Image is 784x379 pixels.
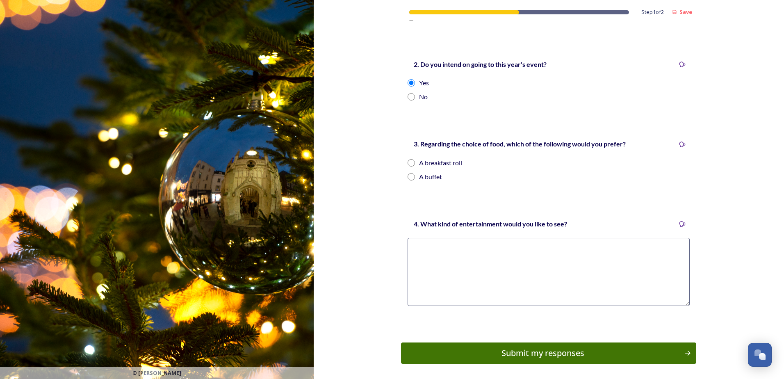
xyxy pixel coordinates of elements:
strong: Save [679,8,692,16]
strong: 4. What kind of entertainment would you like to see? [414,220,567,228]
strong: 2. Do you intend on going to this year's event? [414,60,547,68]
strong: 3. Regarding the choice of food, which of the following would you prefer? [414,140,626,148]
div: Submit my responses [406,347,680,359]
div: No [419,92,428,102]
button: Open Chat [748,343,772,367]
div: A breakfast roll [419,158,462,168]
div: A buffet [419,172,442,182]
span: Step 1 of 2 [641,8,664,16]
div: Yes [419,78,429,88]
button: Continue [401,342,696,364]
span: © [PERSON_NAME] [132,369,181,377]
